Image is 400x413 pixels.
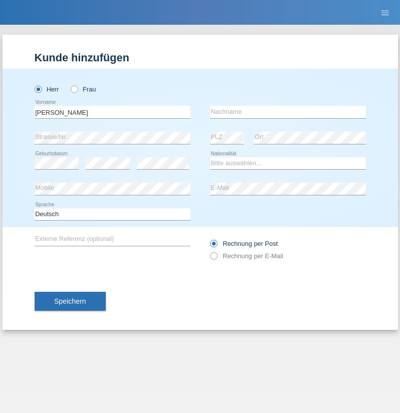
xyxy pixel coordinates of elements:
[210,252,217,265] input: Rechnung per E-Mail
[35,292,106,311] button: Speichern
[210,252,283,260] label: Rechnung per E-Mail
[71,86,96,93] label: Frau
[375,9,395,15] a: menu
[35,86,59,93] label: Herr
[35,86,41,92] input: Herr
[35,51,366,64] h1: Kunde hinzufügen
[54,297,86,305] span: Speichern
[71,86,77,92] input: Frau
[210,240,217,252] input: Rechnung per Post
[210,240,278,247] label: Rechnung per Post
[380,8,390,18] i: menu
